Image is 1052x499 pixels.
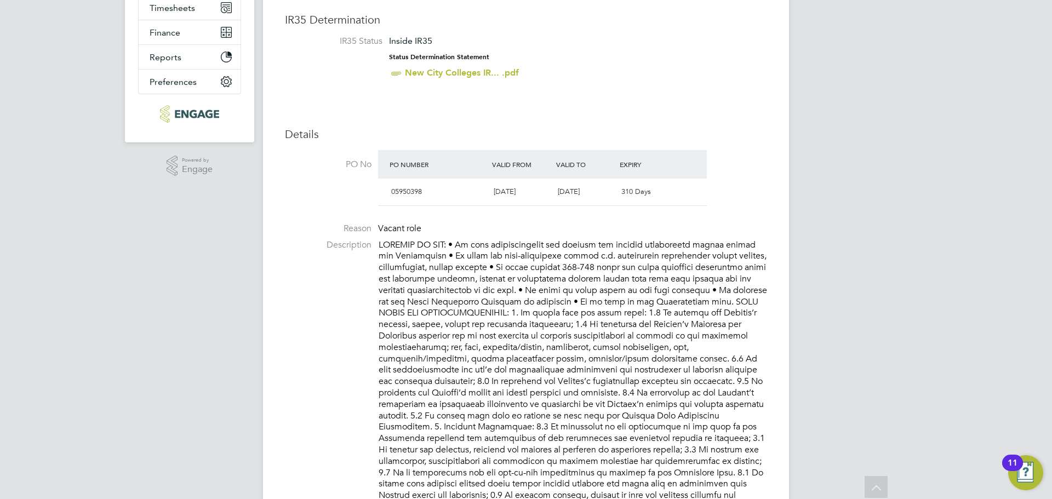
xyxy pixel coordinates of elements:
span: Vacant role [378,223,421,234]
label: PO No [285,159,371,170]
span: [DATE] [558,187,580,196]
div: Expiry [617,154,681,174]
div: PO Number [387,154,489,174]
label: IR35 Status [296,36,382,47]
span: Powered by [182,156,213,165]
div: 11 [1008,463,1017,477]
button: Open Resource Center, 11 new notifications [1008,455,1043,490]
label: Description [285,239,371,251]
span: Preferences [150,77,197,87]
label: Reason [285,223,371,234]
button: Finance [139,20,241,44]
span: Reports [150,52,181,62]
span: 310 Days [621,187,651,196]
span: 05950398 [391,187,422,196]
a: Go to home page [138,105,241,123]
span: Finance [150,27,180,38]
span: Engage [182,165,213,174]
button: Reports [139,45,241,69]
h3: Details [285,127,767,141]
h3: IR35 Determination [285,13,767,27]
button: Preferences [139,70,241,94]
span: Timesheets [150,3,195,13]
a: Powered byEngage [167,156,213,176]
img: xede-logo-retina.png [160,105,219,123]
span: [DATE] [494,187,516,196]
span: Inside IR35 [389,36,432,46]
a: New City Colleges IR... .pdf [405,67,519,78]
div: Valid To [553,154,618,174]
strong: Status Determination Statement [389,53,489,61]
div: Valid From [489,154,553,174]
